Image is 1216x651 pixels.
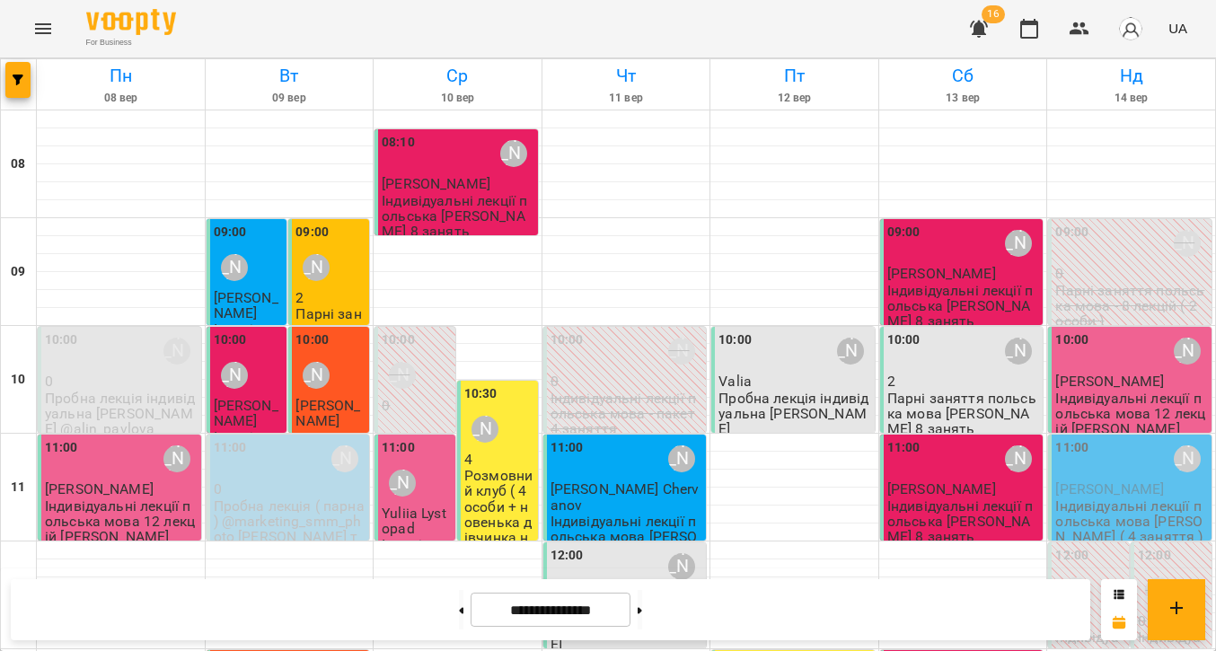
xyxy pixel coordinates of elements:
[382,438,415,458] label: 11:00
[1050,90,1212,107] h6: 14 вер
[382,537,452,646] p: Індивідуальні лекції польська мова 12 лекцій [PERSON_NAME]
[40,62,202,90] h6: Пн
[1005,230,1032,257] div: Anna Litkovets
[214,429,284,523] p: Індивідуальні лекції польська [PERSON_NAME] 8 занять
[214,321,284,430] p: Індивідуальні лекції польська мова [PERSON_NAME] ( 4 заняття )
[718,373,752,390] span: Valia
[389,362,416,389] div: Valentyna Krytskaliuk
[1174,338,1201,365] div: Anna Litkovets
[713,62,876,90] h6: Пт
[882,62,1044,90] h6: Сб
[1055,373,1164,390] span: [PERSON_NAME]
[163,338,190,365] div: Anna Litkovets
[40,90,202,107] h6: 08 вер
[1161,12,1194,45] button: UA
[214,289,278,321] span: [PERSON_NAME]
[713,90,876,107] h6: 12 вер
[1055,480,1164,497] span: [PERSON_NAME]
[887,438,921,458] label: 11:00
[887,391,1040,437] p: Парні заняття польська мова [PERSON_NAME] 8 занять
[382,330,415,350] label: 10:00
[389,470,416,497] div: Anna Litkovets
[551,438,584,458] label: 11:00
[1005,338,1032,365] div: Anna Litkovets
[1055,223,1088,242] label: 09:00
[1050,62,1212,90] h6: Нд
[464,384,498,404] label: 10:30
[11,478,25,497] h6: 11
[214,498,366,560] p: Пробна лекція ( парна ) @marketing_smm_photo [PERSON_NAME] та [PERSON_NAME]
[887,498,1040,545] p: Індивідуальні лекції польська [PERSON_NAME] 8 занять
[11,154,25,174] h6: 08
[551,480,700,513] span: [PERSON_NAME] Chervanov
[295,223,329,242] label: 09:00
[45,374,198,389] p: 0
[208,62,371,90] h6: Вт
[163,445,190,472] div: Anna Litkovets
[1055,266,1208,281] p: 0
[382,133,415,153] label: 08:10
[545,90,708,107] h6: 11 вер
[718,330,752,350] label: 10:00
[45,480,154,497] span: [PERSON_NAME]
[295,330,329,350] label: 10:00
[1055,283,1208,330] p: Парні заняття польська мова - 8 лекцій ( 2 особи )
[1055,330,1088,350] label: 10:00
[295,397,360,429] span: [PERSON_NAME]
[545,62,708,90] h6: Чт
[214,438,247,458] label: 11:00
[303,362,330,389] div: Valentyna Krytskaliuk
[214,330,247,350] label: 10:00
[551,546,584,566] label: 12:00
[887,330,921,350] label: 10:00
[1138,546,1171,566] label: 12:00
[86,9,176,35] img: Voopty Logo
[837,338,864,365] div: Anna Litkovets
[11,262,25,282] h6: 09
[668,338,695,365] div: Valentyna Krytskaliuk
[551,330,584,350] label: 10:00
[45,498,198,545] p: Індивідуальні лекції польська мова 12 лекцій [PERSON_NAME]
[295,306,366,400] p: Парні заняття польська мова - 8 лекцій ( 2 особи )
[376,90,539,107] h6: 10 вер
[1055,391,1208,437] p: Індивідуальні лекції польська мова 12 лекцій [PERSON_NAME]
[1174,230,1201,257] div: Sofiia Aloshyna
[887,283,1040,330] p: Індивідуальні лекції польська [PERSON_NAME] 8 занять
[668,445,695,472] div: Anna Litkovets
[382,505,446,537] span: Yuliia Lystopad
[45,391,198,437] p: Пробна лекція індивідуальна [PERSON_NAME] @alin_pavlova
[214,481,366,497] p: 0
[668,553,695,580] div: Anna Litkovets
[295,290,366,305] p: 2
[887,223,921,242] label: 09:00
[86,37,176,48] span: For Business
[1005,445,1032,472] div: Anna Litkovets
[22,7,65,50] button: Menu
[331,445,358,472] div: Valentyna Krytskaliuk
[882,90,1044,107] h6: 13 вер
[1168,19,1187,38] span: UA
[11,370,25,390] h6: 10
[551,391,703,437] p: Індивідуальні лекції польська мова - пакет 4 заняття
[45,330,78,350] label: 10:00
[718,391,871,437] p: Пробна лекція індивідуальна [PERSON_NAME]
[471,416,498,443] div: Sofiia Aloshyna
[303,254,330,281] div: Sofiia Aloshyna
[382,193,534,240] p: Індивідуальні лекції польська [PERSON_NAME] 8 занять
[208,90,371,107] h6: 09 вер
[500,140,527,167] div: Anna Litkovets
[221,362,248,389] div: Anna Litkovets
[887,265,996,282] span: [PERSON_NAME]
[221,254,248,281] div: Anna Litkovets
[551,374,703,389] p: 0
[45,438,78,458] label: 11:00
[382,175,490,192] span: [PERSON_NAME]
[1055,546,1088,566] label: 12:00
[982,5,1005,23] span: 16
[887,480,996,497] span: [PERSON_NAME]
[376,62,539,90] h6: Ср
[1118,16,1143,41] img: avatar_s.png
[214,223,247,242] label: 09:00
[1055,498,1208,545] p: Індивідуальні лекції польська мова [PERSON_NAME] ( 4 заняття )
[214,397,278,429] span: [PERSON_NAME]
